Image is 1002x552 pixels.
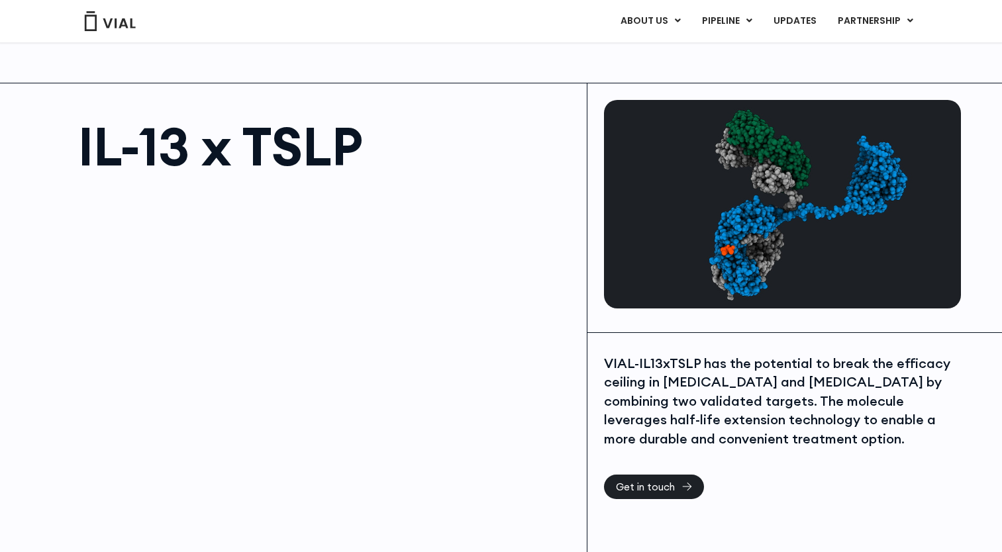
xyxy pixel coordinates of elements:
[610,10,691,32] a: ABOUT USMenu Toggle
[604,475,704,499] a: Get in touch
[763,10,827,32] a: UPDATES
[616,482,675,492] span: Get in touch
[78,120,574,173] h1: IL-13 x TSLP
[83,11,136,31] img: Vial Logo
[691,10,762,32] a: PIPELINEMenu Toggle
[827,10,924,32] a: PARTNERSHIPMenu Toggle
[604,354,958,449] div: VIAL-IL13xTSLP has the potential to break the efficacy ceiling in [MEDICAL_DATA] and [MEDICAL_DAT...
